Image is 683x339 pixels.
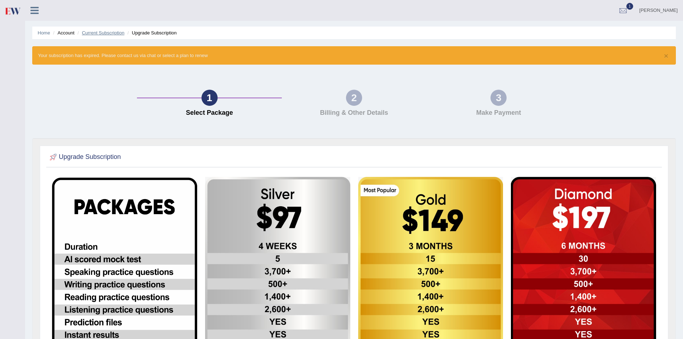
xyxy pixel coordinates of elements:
[201,90,218,106] div: 1
[664,52,668,60] button: ×
[490,90,507,106] div: 3
[82,30,124,36] a: Current Subscription
[126,29,177,36] li: Upgrade Subscription
[285,109,423,117] h4: Billing & Other Details
[48,152,121,163] h2: Upgrade Subscription
[51,29,74,36] li: Account
[430,109,567,117] h4: Make Payment
[38,30,50,36] a: Home
[32,46,676,65] div: Your subscription has expired. Please contact us via chat or select a plan to renew
[141,109,278,117] h4: Select Package
[626,3,634,10] span: 1
[346,90,362,106] div: 2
